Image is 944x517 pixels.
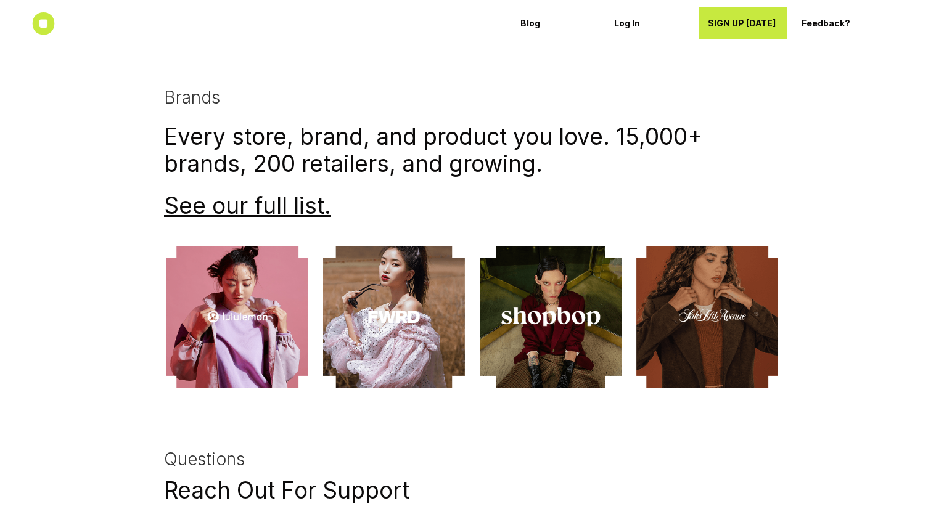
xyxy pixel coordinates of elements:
[708,18,778,29] p: SIGN UP [DATE]
[164,449,781,470] h3: Questions
[164,123,781,178] h1: Every store, brand, and product you love. 15,000+ brands, 200 retailers, and growing.
[605,7,693,39] a: Log In
[164,192,324,220] a: See our full list
[614,18,684,29] p: Log In
[793,7,880,39] a: Feedback?
[164,193,781,220] h1: .
[164,88,781,108] h3: Brands
[164,477,781,504] h1: Reach Out For Support
[699,7,787,39] a: SIGN UP [DATE]
[512,7,599,39] a: Blog
[802,18,872,29] p: Feedback?
[520,18,591,29] p: Blog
